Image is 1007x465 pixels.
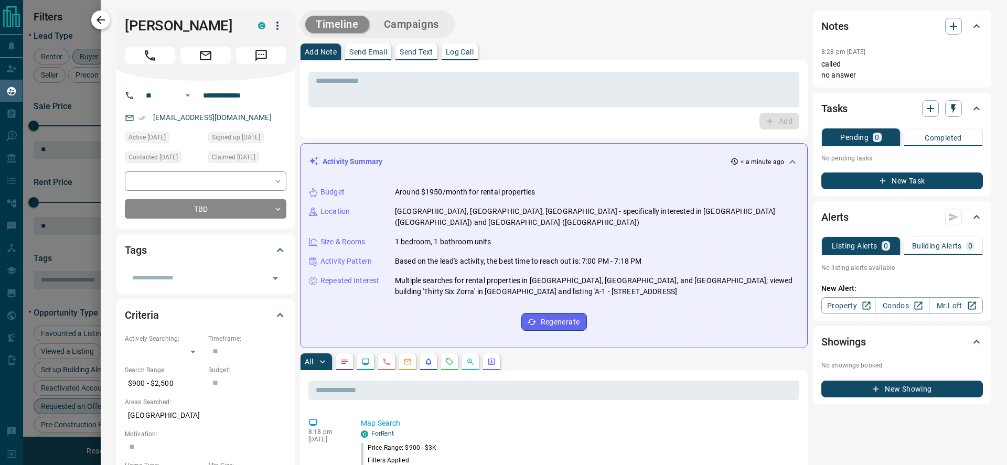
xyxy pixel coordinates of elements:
button: Open [181,89,194,102]
div: Tue Sep 09 2025 [125,132,203,146]
p: Based on the lead's activity, the best time to reach out is: 7:00 PM - 7:18 PM [395,256,641,267]
button: Timeline [305,16,369,33]
h2: Showings [821,333,866,350]
p: Location [320,206,350,217]
svg: Agent Actions [487,358,496,366]
h2: Notes [821,18,849,35]
button: Regenerate [521,313,587,331]
p: Filters Applied [368,456,437,465]
p: Repeated Interest [320,275,379,286]
p: < a minute ago [741,157,784,167]
div: condos.ca [361,430,368,438]
p: $900 - $2,500 [125,375,203,392]
p: No listing alerts available [821,263,983,273]
p: New Alert: [821,283,983,294]
span: Signed up [DATE] [212,132,260,143]
p: Activity Pattern [320,256,372,267]
p: Building Alerts [912,242,962,250]
svg: Opportunities [466,358,475,366]
p: Map Search [361,418,795,429]
div: Notes [821,14,983,39]
button: New Task [821,172,983,189]
p: Pending [840,134,869,141]
p: All [305,358,313,365]
p: Activity Summary [323,156,382,167]
p: 0 [875,134,879,141]
p: [DATE] [308,436,345,443]
p: Listing Alerts [832,242,877,250]
span: Call [125,47,175,64]
button: Open [268,271,283,286]
p: Multiple searches for rental properties in [GEOGRAPHIC_DATA], [GEOGRAPHIC_DATA], and [GEOGRAPHIC_... [395,275,799,297]
p: 8:18 pm [308,428,345,436]
p: Timeframe: [208,334,286,343]
p: 1 bedroom, 1 bathroom units [395,236,491,247]
div: Sun Mar 16 2025 [208,132,286,146]
span: Active [DATE] [128,132,166,143]
div: Showings [821,329,983,354]
h2: Tags [125,242,146,258]
p: Budget: [208,365,286,375]
h2: Alerts [821,209,849,225]
div: Tags [125,237,286,263]
p: Actively Searching: [125,334,203,343]
h2: Tasks [821,100,848,117]
p: Send Text [400,48,433,56]
p: Add Note [305,48,337,56]
p: 8:28 pm [DATE] [821,48,866,56]
a: Property [821,297,875,314]
div: Criteria [125,302,286,328]
div: TBD [125,199,286,219]
p: Motivation: [125,429,286,439]
p: Size & Rooms [320,236,366,247]
a: Mr.Loft [929,297,983,314]
div: Sun Mar 16 2025 [208,152,286,166]
p: Send Email [349,48,387,56]
p: Areas Searched: [125,397,286,407]
span: Message [236,47,286,64]
svg: Requests [445,358,454,366]
p: Log Call [446,48,474,56]
div: Activity Summary< a minute ago [309,152,799,171]
p: Completed [925,134,962,142]
p: Budget [320,187,345,198]
p: No pending tasks [821,150,983,166]
h1: [PERSON_NAME] [125,17,242,34]
p: 0 [968,242,972,250]
button: Campaigns [373,16,449,33]
span: Email [180,47,231,64]
p: Price Range: $900 - $3K [368,443,437,452]
a: ForRent [371,430,394,437]
p: Around $1950/month for rental properties [395,187,535,198]
div: condos.ca [258,22,265,29]
svg: Notes [340,358,349,366]
div: Alerts [821,204,983,230]
svg: Email Verified [138,114,146,122]
a: Condos [875,297,929,314]
div: Tasks [821,96,983,121]
button: New Showing [821,381,983,397]
svg: Listing Alerts [424,358,433,366]
div: Sun Mar 16 2025 [125,152,203,166]
p: called no answer [821,59,983,81]
p: No showings booked [821,361,983,370]
span: Contacted [DATE] [128,152,178,163]
p: 0 [884,242,888,250]
svg: Emails [403,358,412,366]
p: [GEOGRAPHIC_DATA] [125,407,286,424]
a: [EMAIL_ADDRESS][DOMAIN_NAME] [153,113,272,122]
h2: Criteria [125,307,159,323]
span: Claimed [DATE] [212,152,255,163]
svg: Lead Browsing Activity [361,358,370,366]
p: Search Range: [125,365,203,375]
p: [GEOGRAPHIC_DATA], [GEOGRAPHIC_DATA], [GEOGRAPHIC_DATA] - specifically interested in [GEOGRAPHIC_... [395,206,799,228]
svg: Calls [382,358,391,366]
